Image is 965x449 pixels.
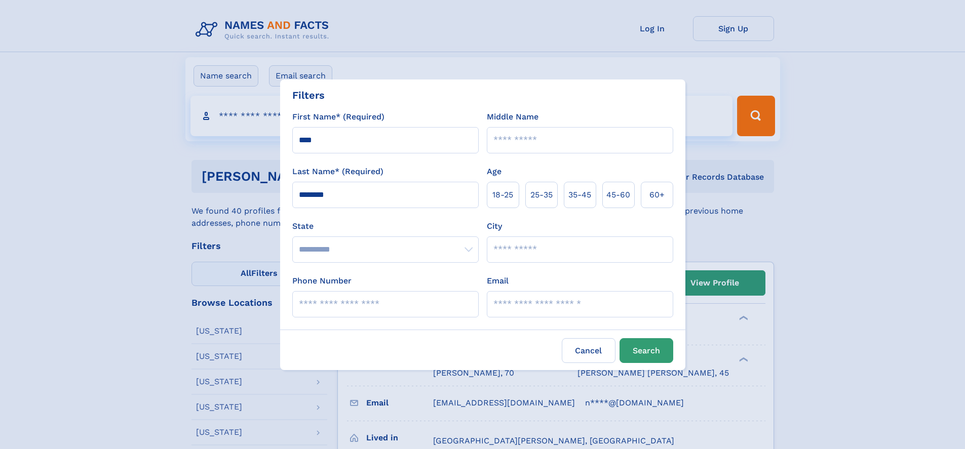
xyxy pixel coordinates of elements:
[562,338,615,363] label: Cancel
[292,166,383,178] label: Last Name* (Required)
[487,111,538,123] label: Middle Name
[292,88,325,103] div: Filters
[292,111,384,123] label: First Name* (Required)
[606,189,630,201] span: 45‑60
[292,220,479,232] label: State
[487,166,501,178] label: Age
[492,189,513,201] span: 18‑25
[292,275,352,287] label: Phone Number
[568,189,591,201] span: 35‑45
[649,189,665,201] span: 60+
[620,338,673,363] button: Search
[487,220,502,232] label: City
[487,275,509,287] label: Email
[530,189,553,201] span: 25‑35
